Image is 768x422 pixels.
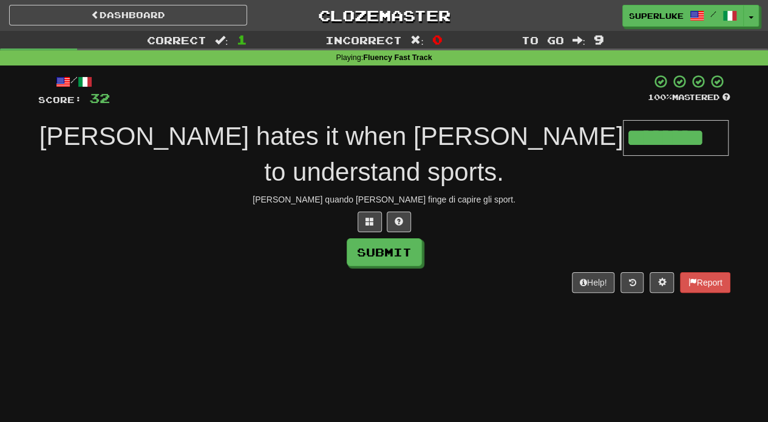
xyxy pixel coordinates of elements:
[39,122,624,150] span: [PERSON_NAME] hates it when [PERSON_NAME]
[147,34,206,46] span: Correct
[622,5,744,27] a: superluke /
[38,74,110,89] div: /
[9,5,247,25] a: Dashboard
[572,35,585,45] span: :
[680,272,730,293] button: Report
[710,10,716,18] span: /
[38,95,82,105] span: Score:
[648,92,730,103] div: Mastered
[347,238,422,266] button: Submit
[265,5,503,26] a: Clozemaster
[264,158,504,186] span: to understand sports.
[410,35,424,45] span: :
[521,34,563,46] span: To go
[38,193,730,206] div: [PERSON_NAME] quando [PERSON_NAME] finge di capire gli sport.
[358,212,382,232] button: Switch sentence to multiple choice alt+p
[89,90,110,105] span: 32
[572,272,615,293] button: Help!
[387,212,411,232] button: Single letter hint - you only get 1 per sentence and score half the points! alt+h
[629,10,684,21] span: superluke
[432,32,443,47] span: 0
[237,32,247,47] span: 1
[620,272,644,293] button: Round history (alt+y)
[594,32,604,47] span: 9
[648,92,672,102] span: 100 %
[363,53,432,62] strong: Fluency Fast Track
[325,34,402,46] span: Incorrect
[215,35,228,45] span: :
